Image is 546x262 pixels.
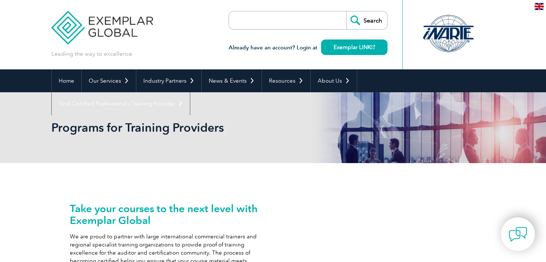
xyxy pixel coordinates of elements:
input: Search [347,11,387,29]
h3: Already have an account? Login at [229,43,388,52]
a: About Us [311,69,357,92]
a: Resources [262,69,310,92]
a: Our Services [82,69,136,92]
h2: Programs for Training Providers [51,122,362,134]
img: open_square.png [371,45,375,49]
a: Home [52,69,81,92]
a: Industry Partners [136,69,201,92]
h2: Take your courses to the next level with Exemplar Global [70,203,269,226]
img: en [535,3,544,10]
img: contact-chat.png [509,225,527,244]
a: News & Events [202,69,262,92]
a: Find Certified Professional / Training Provider [52,92,190,115]
p: Leading the way to excellence [51,50,132,58]
a: Exemplar LINK [321,39,388,55]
